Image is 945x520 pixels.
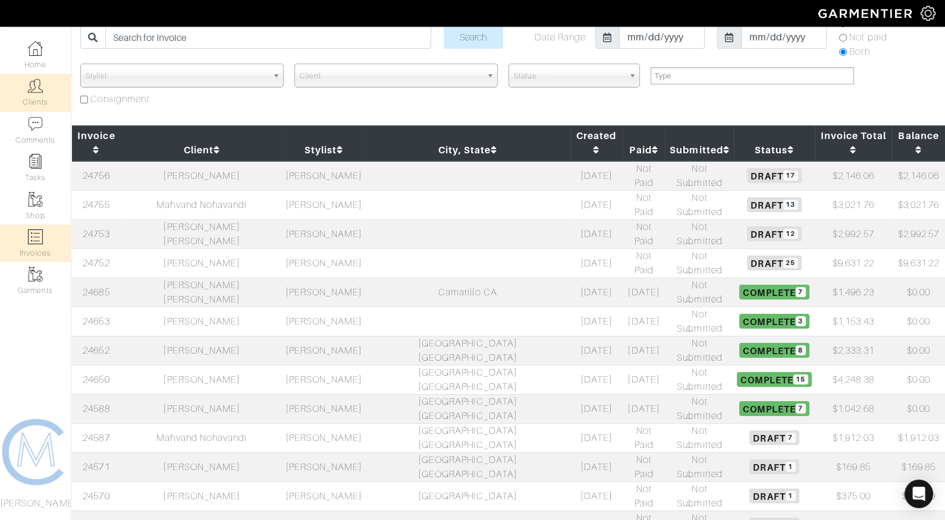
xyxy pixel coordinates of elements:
td: [DATE] [570,423,623,452]
td: [DATE] [570,481,623,510]
td: Not Paid [623,481,665,510]
span: 25 [783,258,798,268]
td: $169.85 [815,452,893,481]
img: garments-icon-b7da505a4dc4fd61783c78ac3ca0ef83fa9d6f193b1c9dc38574b1d14d53ca28.png [28,267,43,282]
div: Open Intercom Messenger [905,480,933,508]
span: Complete [739,285,809,299]
span: Draft [747,197,801,212]
td: [GEOGRAPHIC_DATA] [365,481,570,510]
td: $0.00 [892,336,945,365]
td: Not Submitted [665,248,734,278]
span: Draft [749,459,799,474]
td: Not Submitted [665,481,734,510]
td: [PERSON_NAME] [282,248,365,278]
td: [PERSON_NAME] [282,161,365,191]
td: [DATE] [570,365,623,394]
a: 24755 [83,200,109,210]
td: [DATE] [623,394,665,423]
td: $1,912.03 [892,423,945,452]
span: Draft [747,226,801,241]
td: Not Submitted [665,452,734,481]
span: 17 [783,171,798,181]
td: $4,248.38 [815,365,893,394]
a: 24650 [83,374,109,385]
td: Not Paid [623,423,665,452]
td: [DATE] [570,248,623,278]
a: Status [755,144,794,156]
span: 1 [786,462,796,472]
td: $0.00 [892,365,945,394]
td: Not Submitted [665,307,734,336]
td: [GEOGRAPHIC_DATA] [GEOGRAPHIC_DATA] [365,452,570,481]
td: [PERSON_NAME] [282,190,365,219]
td: [PERSON_NAME] [121,365,282,394]
td: Camarillo CA [365,278,570,307]
td: Not Submitted [665,423,734,452]
span: Complete [739,343,809,357]
td: $1,496.23 [815,278,893,307]
td: [PERSON_NAME] [282,365,365,394]
td: Not Submitted [665,219,734,248]
span: Client [300,64,482,88]
td: [DATE] [623,307,665,336]
td: [DATE] [570,190,623,219]
span: Draft [747,256,801,270]
img: comment-icon-a0a6a9ef722e966f86d9cbdc48e553b5cf19dbc54f86b18d962a5391bc8f6eb6.png [28,116,43,131]
img: gear-icon-white-bd11855cb880d31180b6d7d6211b90ccbf57a29d726f0c71d8c61bd08dd39cc2.png [921,6,935,21]
td: [DATE] [570,307,623,336]
span: 12 [783,229,798,239]
td: [DATE] [623,278,665,307]
a: 24685 [83,287,109,298]
input: Search for Invoice [105,26,431,49]
td: $1,153.43 [815,307,893,336]
a: 24653 [83,316,109,327]
a: Invoice [77,130,115,156]
td: $2,333.31 [815,336,893,365]
span: Stylist [86,64,268,88]
td: [DATE] [570,452,623,481]
td: $9,631.22 [815,248,893,278]
label: Not paid [849,30,887,45]
td: Not Submitted [665,336,734,365]
a: City, State [438,144,498,156]
span: 7 [796,287,806,297]
td: $2,146.06 [892,161,945,191]
td: $3,021.76 [815,190,893,219]
span: Draft [749,430,799,445]
td: Not Paid [623,452,665,481]
td: $375.00 [815,481,893,510]
span: 13 [783,200,798,210]
a: 24570 [83,491,109,502]
td: [PERSON_NAME] [121,394,282,423]
a: Submitted [670,144,730,156]
a: Invoice Total [821,130,887,156]
td: Not Submitted [665,161,734,191]
td: $3,021.76 [892,190,945,219]
td: [PERSON_NAME] [282,219,365,248]
label: Date Range: [535,30,588,45]
a: Created [576,130,616,156]
input: Search [444,26,503,49]
td: [PERSON_NAME] [121,248,282,278]
a: Stylist [304,144,343,156]
td: [PERSON_NAME] [282,307,365,336]
td: Not Submitted [665,278,734,307]
td: [PERSON_NAME] [282,394,365,423]
td: [PERSON_NAME] [282,336,365,365]
span: Complete [739,314,809,328]
td: [DATE] [623,336,665,365]
span: Draft [747,168,801,182]
td: [PERSON_NAME] [121,307,282,336]
img: garments-icon-b7da505a4dc4fd61783c78ac3ca0ef83fa9d6f193b1c9dc38574b1d14d53ca28.png [28,192,43,207]
td: $2,992.57 [892,219,945,248]
td: [PERSON_NAME] [282,452,365,481]
td: Not Submitted [665,365,734,394]
td: $9,631.22 [892,248,945,278]
td: [PERSON_NAME] [282,423,365,452]
span: Complete [739,401,809,415]
a: Client [184,144,220,156]
td: Not Submitted [665,394,734,423]
td: [DATE] [623,365,665,394]
td: $1,042.68 [815,394,893,423]
td: $2,992.57 [815,219,893,248]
